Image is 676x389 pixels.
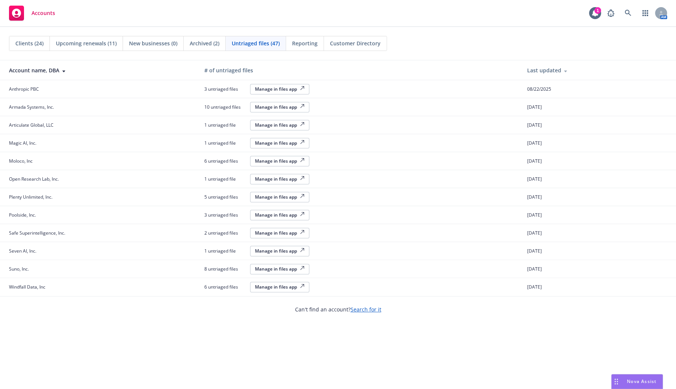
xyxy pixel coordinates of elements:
[250,120,309,130] button: Manage in files app
[594,7,601,14] div: 1
[56,39,117,47] span: Upcoming renewals (11)
[9,194,52,200] span: Plenty Unlimited, Inc.
[295,305,381,313] span: Can't find an account?
[255,266,304,272] div: Manage in files app
[527,158,541,164] span: [DATE]
[250,228,309,238] button: Manage in files app
[204,284,246,290] span: 6 untriaged files
[527,66,670,74] div: Last updated
[9,140,36,146] span: Magic AI, Inc.
[204,86,246,92] span: 3 untriaged files
[204,230,246,236] span: 2 untriaged files
[255,158,304,164] div: Manage in files app
[9,122,54,128] span: Articulate Global, LLC
[9,248,36,254] span: Seven AI, Inc.
[255,248,304,254] div: Manage in files app
[638,6,653,21] a: Switch app
[250,102,309,112] button: Manage in files app
[255,140,304,146] div: Manage in files app
[250,156,309,166] button: Manage in files app
[255,284,304,290] div: Manage in files app
[204,266,246,272] span: 8 untriaged files
[204,140,246,146] span: 1 untriaged file
[255,212,304,218] div: Manage in files app
[527,230,541,236] span: [DATE]
[204,212,246,218] span: 3 untriaged files
[627,378,657,385] span: Nova Assist
[9,266,29,272] span: Suno, Inc.
[204,122,246,128] span: 1 untriaged file
[204,158,246,164] span: 6 untriaged files
[250,192,309,202] button: Manage in files app
[250,264,309,274] button: Manage in files app
[527,194,541,200] span: [DATE]
[9,230,65,236] span: Safe Superintelligence, Inc.
[9,66,192,74] div: Account name, DBA
[527,176,541,182] span: [DATE]
[527,248,541,254] span: [DATE]
[255,194,304,200] div: Manage in files app
[204,248,246,254] span: 1 untriaged file
[9,212,36,218] span: Poolside, Inc.
[527,86,551,92] span: 08/22/2025
[250,210,309,220] button: Manage in files app
[603,6,618,21] a: Report a Bug
[9,86,39,92] span: Anthropic PBC
[255,86,304,92] div: Manage in files app
[527,266,541,272] span: [DATE]
[31,10,55,16] span: Accounts
[204,66,515,74] div: # of untriaged files
[15,39,43,47] span: Clients (24)
[527,104,541,110] span: [DATE]
[250,84,309,94] button: Manage in files app
[527,212,541,218] span: [DATE]
[204,194,246,200] span: 5 untriaged files
[250,174,309,184] button: Manage in files app
[232,39,280,47] span: Untriaged files (47)
[330,39,381,47] span: Customer Directory
[250,246,309,256] button: Manage in files app
[527,140,541,146] span: [DATE]
[9,104,54,110] span: Armada Systems, Inc.
[6,3,58,24] a: Accounts
[204,176,246,182] span: 1 untriaged file
[255,122,304,128] div: Manage in files app
[351,306,381,313] a: Search for it
[527,284,541,290] span: [DATE]
[292,39,318,47] span: Reporting
[255,230,304,236] div: Manage in files app
[129,39,177,47] span: New businesses (0)
[611,374,663,389] button: Nova Assist
[255,176,304,182] div: Manage in files app
[9,158,33,164] span: Moloco, Inc
[250,282,309,292] button: Manage in files app
[9,176,59,182] span: Open Research Lab, Inc.
[9,284,45,290] span: Windfall Data, Inc
[527,122,541,128] span: [DATE]
[190,39,219,47] span: Archived (2)
[255,104,304,110] div: Manage in files app
[250,138,309,148] button: Manage in files app
[204,104,246,110] span: 10 untriaged files
[612,374,621,389] div: Drag to move
[621,6,636,21] a: Search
